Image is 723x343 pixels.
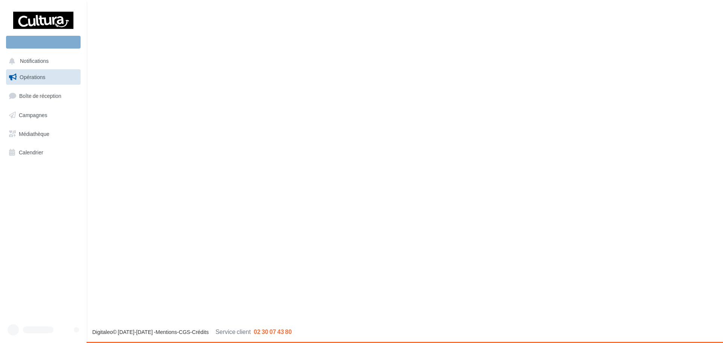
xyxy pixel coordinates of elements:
[20,74,45,80] span: Opérations
[19,112,47,118] span: Campagnes
[179,329,190,335] a: CGS
[92,329,292,335] span: © [DATE]-[DATE] - - -
[19,130,49,137] span: Médiathèque
[192,329,209,335] a: Crédits
[19,149,43,155] span: Calendrier
[215,328,251,335] span: Service client
[5,145,82,160] a: Calendrier
[5,88,82,104] a: Boîte de réception
[20,58,49,64] span: Notifications
[156,329,177,335] a: Mentions
[19,93,61,99] span: Boîte de réception
[6,36,81,49] div: Nouvelle campagne
[254,328,292,335] span: 02 30 07 43 80
[5,69,82,85] a: Opérations
[5,126,82,142] a: Médiathèque
[92,329,113,335] a: Digitaleo
[5,107,82,123] a: Campagnes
